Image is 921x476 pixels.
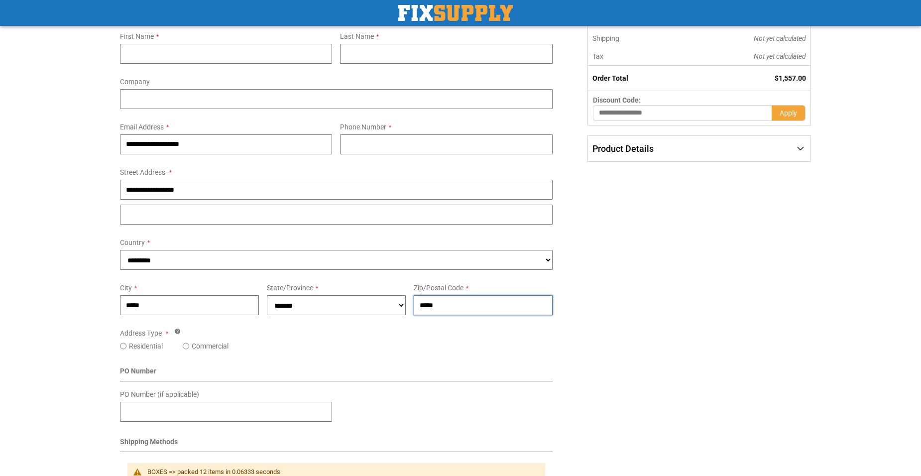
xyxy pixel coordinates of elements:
span: Last Name [340,32,374,40]
span: $1,557.00 [775,74,806,82]
span: Apply [780,109,797,117]
span: PO Number (if applicable) [120,390,199,398]
span: Phone Number [340,123,386,131]
button: Apply [772,105,806,121]
img: Fix Industrial Supply [398,5,513,21]
label: Residential [129,341,163,351]
a: store logo [398,5,513,21]
div: Shipping Methods [120,437,553,452]
span: Not yet calculated [754,52,806,60]
span: Country [120,238,145,246]
span: State/Province [267,284,313,292]
span: Street Address [120,168,165,176]
span: Email Address [120,123,164,131]
span: First Name [120,32,154,40]
div: PO Number [120,366,553,381]
span: City [120,284,132,292]
span: Not yet calculated [754,34,806,42]
span: Discount Code: [593,96,641,104]
strong: Order Total [592,74,628,82]
span: Address Type [120,329,162,337]
span: Shipping [592,34,619,42]
span: Zip/Postal Code [414,284,463,292]
label: Commercial [192,341,229,351]
span: Company [120,78,150,86]
th: Tax [587,47,687,66]
span: Product Details [592,143,654,154]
